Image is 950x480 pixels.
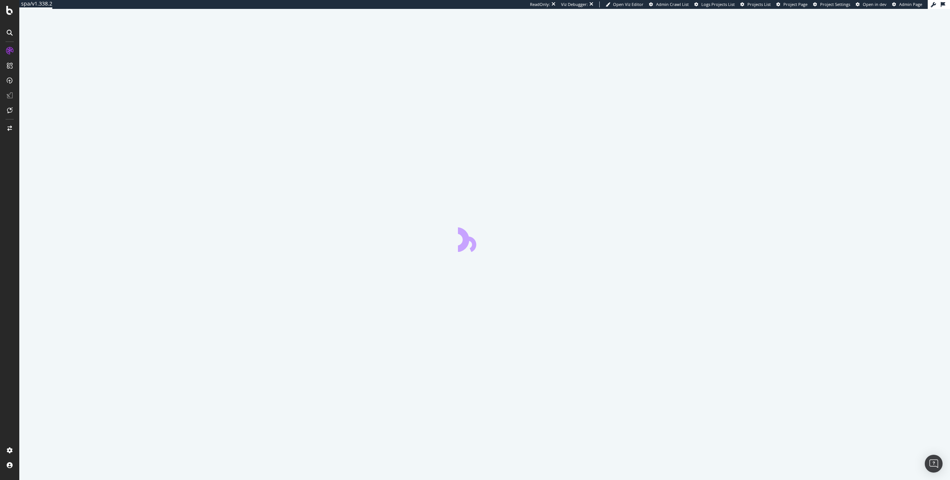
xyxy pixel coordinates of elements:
span: Open in dev [863,1,887,7]
span: Admin Crawl List [656,1,689,7]
span: Admin Page [899,1,922,7]
span: Project Page [783,1,807,7]
span: Open Viz Editor [613,1,643,7]
a: Open in dev [856,1,887,7]
div: ReadOnly: [530,1,550,7]
div: animation [458,225,511,252]
a: Open Viz Editor [606,1,643,7]
div: Viz Debugger: [561,1,588,7]
a: Logs Projects List [694,1,735,7]
a: Project Page [776,1,807,7]
div: Open Intercom Messenger [925,455,943,473]
span: Project Settings [820,1,850,7]
a: Admin Page [892,1,922,7]
a: Projects List [740,1,771,7]
span: Projects List [747,1,771,7]
span: Logs Projects List [701,1,735,7]
a: Project Settings [813,1,850,7]
a: Admin Crawl List [649,1,689,7]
